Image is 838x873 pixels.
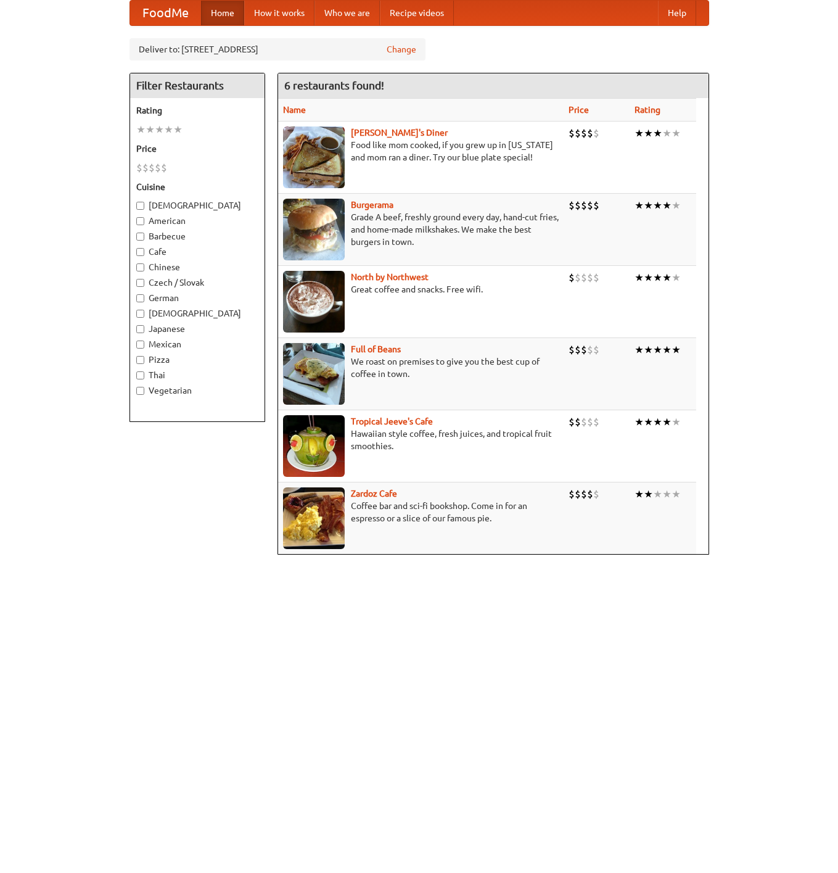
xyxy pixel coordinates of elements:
[136,104,258,117] h5: Rating
[635,487,644,501] li: ★
[283,415,345,477] img: jeeves.jpg
[653,487,662,501] li: ★
[284,80,384,91] ng-pluralize: 6 restaurants found!
[351,416,433,426] b: Tropical Jeeve's Cafe
[283,139,559,163] p: Food like mom cooked, if you grew up in [US_STATE] and mom ran a diner. Try our blue plate special!
[672,343,681,357] li: ★
[136,276,258,289] label: Czech / Slovak
[136,294,144,302] input: German
[136,310,144,318] input: [DEMOGRAPHIC_DATA]
[130,1,201,25] a: FoodMe
[283,199,345,260] img: burgerama.jpg
[672,199,681,212] li: ★
[653,126,662,140] li: ★
[283,105,306,115] a: Name
[644,126,653,140] li: ★
[653,199,662,212] li: ★
[155,123,164,136] li: ★
[387,43,416,56] a: Change
[635,415,644,429] li: ★
[575,126,581,140] li: $
[575,199,581,212] li: $
[575,343,581,357] li: $
[351,344,401,354] a: Full of Beans
[136,325,144,333] input: Japanese
[136,202,144,210] input: [DEMOGRAPHIC_DATA]
[635,199,644,212] li: ★
[351,489,397,499] a: Zardoz Cafe
[136,263,144,271] input: Chinese
[136,279,144,287] input: Czech / Slovak
[155,161,161,175] li: $
[136,161,142,175] li: $
[351,128,448,138] a: [PERSON_NAME]'s Diner
[587,271,593,284] li: $
[581,199,587,212] li: $
[146,123,155,136] li: ★
[136,215,258,227] label: American
[136,369,258,381] label: Thai
[283,271,345,333] img: north.jpg
[662,199,672,212] li: ★
[283,211,559,248] p: Grade A beef, freshly ground every day, hand-cut fries, and home-made milkshakes. We make the bes...
[136,384,258,397] label: Vegetarian
[283,487,345,549] img: zardoz.jpg
[569,487,575,501] li: $
[653,415,662,429] li: ★
[587,343,593,357] li: $
[129,38,425,60] div: Deliver to: [STREET_ADDRESS]
[283,355,559,380] p: We roast on premises to give you the best cup of coffee in town.
[136,261,258,273] label: Chinese
[136,371,144,379] input: Thai
[136,248,144,256] input: Cafe
[593,487,599,501] li: $
[569,415,575,429] li: $
[136,143,258,155] h5: Price
[644,271,653,284] li: ★
[136,354,258,366] label: Pizza
[136,338,258,350] label: Mexican
[575,271,581,284] li: $
[569,271,575,284] li: $
[644,199,653,212] li: ★
[136,356,144,364] input: Pizza
[672,126,681,140] li: ★
[587,126,593,140] li: $
[136,233,144,241] input: Barbecue
[136,307,258,320] label: [DEMOGRAPHIC_DATA]
[593,343,599,357] li: $
[351,272,429,282] a: North by Northwest
[644,415,653,429] li: ★
[575,415,581,429] li: $
[149,161,155,175] li: $
[569,105,589,115] a: Price
[142,161,149,175] li: $
[587,487,593,501] li: $
[164,123,173,136] li: ★
[662,343,672,357] li: ★
[581,271,587,284] li: $
[380,1,454,25] a: Recipe videos
[136,230,258,242] label: Barbecue
[136,199,258,212] label: [DEMOGRAPHIC_DATA]
[593,415,599,429] li: $
[644,343,653,357] li: ★
[635,105,660,115] a: Rating
[672,487,681,501] li: ★
[587,415,593,429] li: $
[283,283,559,296] p: Great coffee and snacks. Free wifi.
[672,271,681,284] li: ★
[136,123,146,136] li: ★
[587,199,593,212] li: $
[244,1,314,25] a: How it works
[569,199,575,212] li: $
[351,200,393,210] a: Burgerama
[635,343,644,357] li: ★
[644,487,653,501] li: ★
[593,199,599,212] li: $
[136,246,258,258] label: Cafe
